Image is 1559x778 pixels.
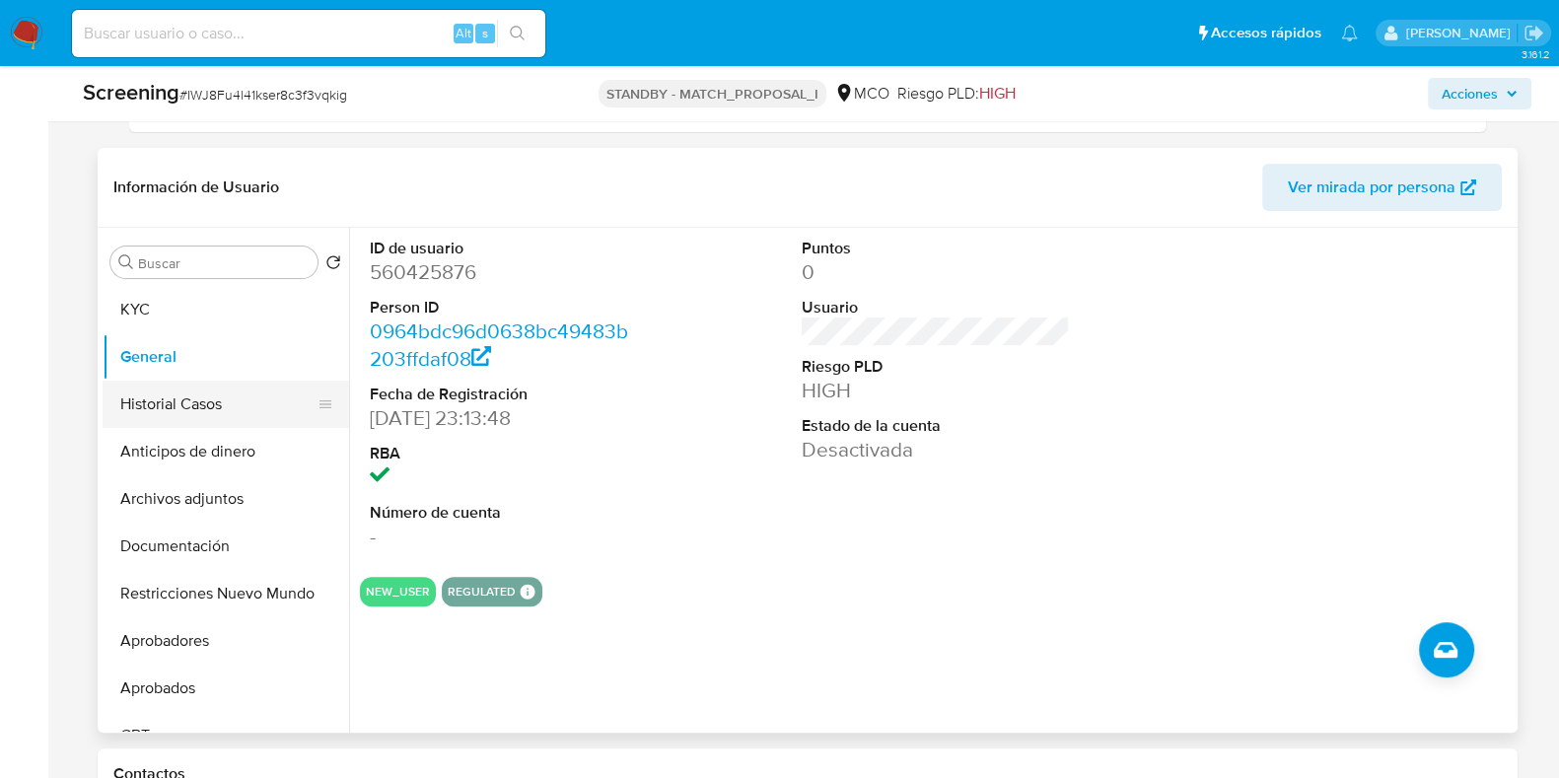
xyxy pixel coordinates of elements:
h1: Información de Usuario [113,177,279,197]
b: Screening [83,76,179,107]
dt: Estado de la cuenta [802,415,1070,437]
button: search-icon [497,20,537,47]
dd: Desactivada [802,436,1070,463]
button: General [103,333,349,381]
a: 0964bdc96d0638bc49483b203ffdaf08 [370,317,628,373]
span: # IWJ8Fu4l41kser8c3f3vqkig [179,85,347,105]
button: Documentación [103,523,349,570]
input: Buscar [138,254,310,272]
button: CBT [103,712,349,759]
button: Aprobados [103,665,349,712]
dt: Número de cuenta [370,502,638,524]
button: Acciones [1428,78,1531,109]
input: Buscar usuario o caso... [72,21,545,46]
button: Restricciones Nuevo Mundo [103,570,349,617]
a: Salir [1524,23,1544,43]
dt: Usuario [802,297,1070,318]
p: marcela.perdomo@mercadolibre.com.co [1405,24,1517,42]
div: MCO [834,83,889,105]
button: Aprobadores [103,617,349,665]
dd: [DATE] 23:13:48 [370,404,638,432]
span: Riesgo PLD: [897,83,1016,105]
span: Acciones [1442,78,1498,109]
span: 3.161.2 [1521,46,1549,62]
dt: Puntos [802,238,1070,259]
span: Accesos rápidos [1211,23,1321,43]
button: Volver al orden por defecto [325,254,341,276]
button: Archivos adjuntos [103,475,349,523]
button: KYC [103,286,349,333]
span: HIGH [979,82,1016,105]
dt: Person ID [370,297,638,318]
dd: 560425876 [370,258,638,286]
dd: - [370,523,638,550]
button: Ver mirada por persona [1262,164,1502,211]
button: Anticipos de dinero [103,428,349,475]
span: Ver mirada por persona [1288,164,1455,211]
span: Alt [456,24,471,42]
dt: ID de usuario [370,238,638,259]
dt: Riesgo PLD [802,356,1070,378]
dd: 0 [802,258,1070,286]
a: Notificaciones [1341,25,1358,41]
dd: HIGH [802,377,1070,404]
dt: RBA [370,443,638,464]
button: Historial Casos [103,381,333,428]
dt: Fecha de Registración [370,384,638,405]
button: Buscar [118,254,134,270]
p: STANDBY - MATCH_PROPOSAL_I [599,80,826,107]
span: s [482,24,488,42]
